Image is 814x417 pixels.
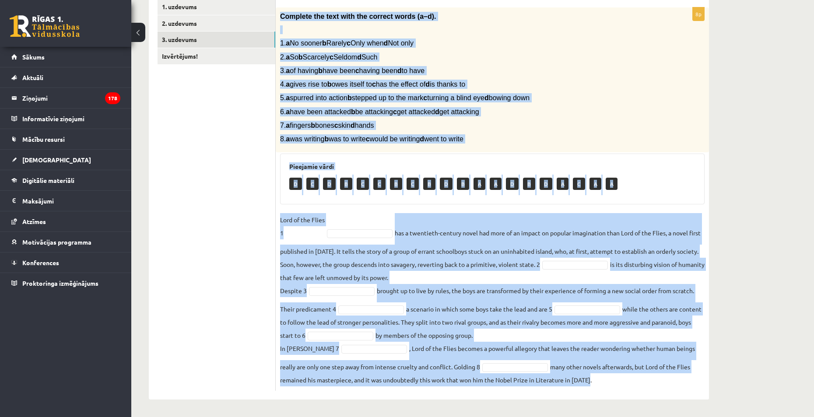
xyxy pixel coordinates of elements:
[322,39,326,47] b: b
[280,94,530,102] span: 5. spurred into action stepped up to the mark turning a blind eye bowing down
[22,217,46,225] span: Atzīmes
[423,94,427,102] b: c
[280,13,436,20] span: Complete the text with the correct words (a–d).
[423,178,435,190] p: B
[11,88,120,108] a: Ziņojumi178
[11,252,120,273] a: Konferences
[366,135,370,143] b: c
[286,53,290,61] b: a
[22,109,120,129] legend: Informatīvie ziņojumi
[11,170,120,190] a: Digitālie materiāli
[158,15,275,32] a: 2. uzdevums
[420,135,424,143] b: d
[11,129,120,149] a: Mācību resursi
[22,53,45,61] span: Sākums
[318,67,323,74] b: b
[286,135,290,143] b: a
[506,178,519,190] p: D
[22,135,65,143] span: Mācību resursi
[484,94,489,102] b: d
[280,122,374,129] span: 7. fingers bones skin hands
[105,92,120,104] i: 178
[692,7,705,21] p: 8p
[280,213,325,239] p: Lord of the Flies 1
[357,53,361,61] b: d
[11,47,120,67] a: Sākums
[523,178,535,190] p: B
[22,191,120,211] legend: Maksājumi
[330,53,333,61] b: c
[11,150,120,170] a: [DEMOGRAPHIC_DATA]
[22,88,120,108] legend: Ziņojumi
[11,67,120,88] a: Aktuāli
[11,109,120,129] a: Informatīvie ziņojumi
[351,108,355,116] b: b
[397,67,402,74] b: d
[393,108,397,116] b: c
[324,135,329,143] b: b
[286,122,290,129] b: a
[311,122,315,129] b: b
[440,178,453,190] p: D
[22,74,43,81] span: Aktuāli
[573,178,585,190] p: C
[22,279,98,287] span: Proktoringa izmēģinājums
[286,94,290,102] b: a
[589,178,601,190] p: A
[347,94,352,102] b: b
[286,39,290,47] b: a
[425,81,430,88] b: d
[11,232,120,252] a: Motivācijas programma
[372,81,376,88] b: c
[435,108,439,116] b: d
[11,211,120,231] a: Atzīmes
[280,135,463,143] span: 8. was writing was to write would be writing went to write
[384,39,388,47] b: d
[298,53,303,61] b: b
[280,108,479,116] span: 6. have been attacked be attacking get attacked get attacking
[286,67,290,74] b: a
[407,178,419,190] p: C
[158,48,275,64] a: Izvērtējums!
[323,178,336,190] p: D
[557,178,568,190] p: A
[22,156,91,164] span: [DEMOGRAPHIC_DATA]
[22,238,91,246] span: Motivācijas programma
[327,81,332,88] b: b
[289,163,695,170] h3: Pieejamie vārdi
[373,178,386,190] p: C
[11,191,120,211] a: Maksājumi
[355,67,359,74] b: c
[606,178,618,190] p: A
[540,178,552,190] p: D
[280,284,307,297] p: Despite 3
[22,259,59,266] span: Konferences
[280,39,414,47] span: 1. No sooner Rarely Only when Not only
[347,39,351,47] b: c
[334,122,338,129] b: c
[351,122,355,129] b: d
[280,53,377,61] span: 2. So Scarcely Seldom Such
[457,178,469,190] p: B
[280,81,465,88] span: 4. gives rise to owes itself to has the effect of is thanks to
[306,178,319,190] p: C
[490,178,502,190] p: A
[289,178,302,190] p: D
[280,342,339,355] p: In [PERSON_NAME] 7
[340,178,352,190] p: B
[280,213,705,386] fieldset: has a twentieth-century novel had more of an impact on popular imagination than Lord of the Flies...
[286,81,290,88] b: a
[390,178,402,190] p: B
[11,273,120,293] a: Proktoringa izmēģinājums
[474,178,485,190] p: A
[357,178,369,190] p: C
[280,67,425,74] span: 3. of having have been having been to have
[158,32,275,48] a: 3. uzdevums
[22,176,74,184] span: Digitālie materiāli
[10,15,80,37] a: Rīgas 1. Tālmācības vidusskola
[286,108,290,116] b: a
